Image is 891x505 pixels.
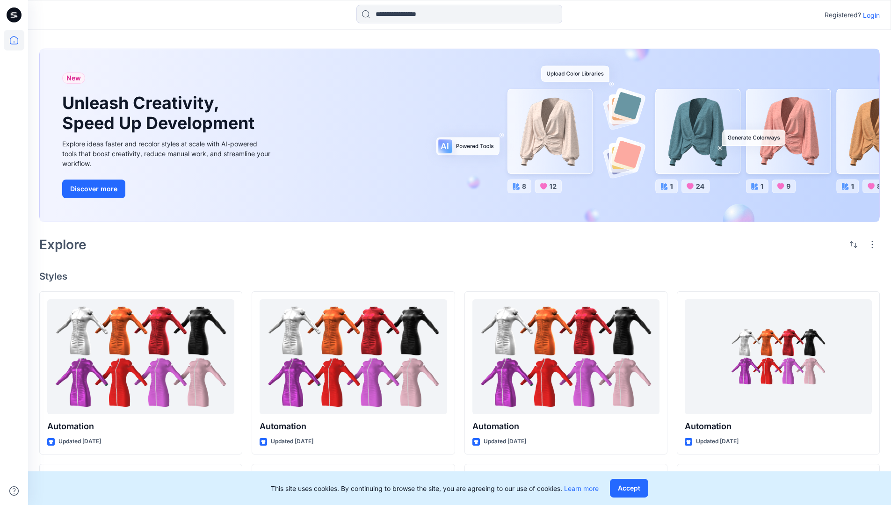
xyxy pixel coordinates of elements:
[47,299,234,415] a: Automation
[62,180,125,198] button: Discover more
[472,420,659,433] p: Automation
[696,437,739,447] p: Updated [DATE]
[260,420,447,433] p: Automation
[472,299,659,415] a: Automation
[62,139,273,168] div: Explore ideas faster and recolor styles at scale with AI-powered tools that boost creativity, red...
[610,479,648,498] button: Accept
[564,484,599,492] a: Learn more
[271,437,313,447] p: Updated [DATE]
[47,420,234,433] p: Automation
[39,271,880,282] h4: Styles
[685,299,872,415] a: Automation
[825,9,861,21] p: Registered?
[685,420,872,433] p: Automation
[484,437,526,447] p: Updated [DATE]
[39,237,87,252] h2: Explore
[66,72,81,84] span: New
[863,10,880,20] p: Login
[260,299,447,415] a: Automation
[62,93,259,133] h1: Unleash Creativity, Speed Up Development
[62,180,273,198] a: Discover more
[58,437,101,447] p: Updated [DATE]
[271,483,599,493] p: This site uses cookies. By continuing to browse the site, you are agreeing to our use of cookies.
